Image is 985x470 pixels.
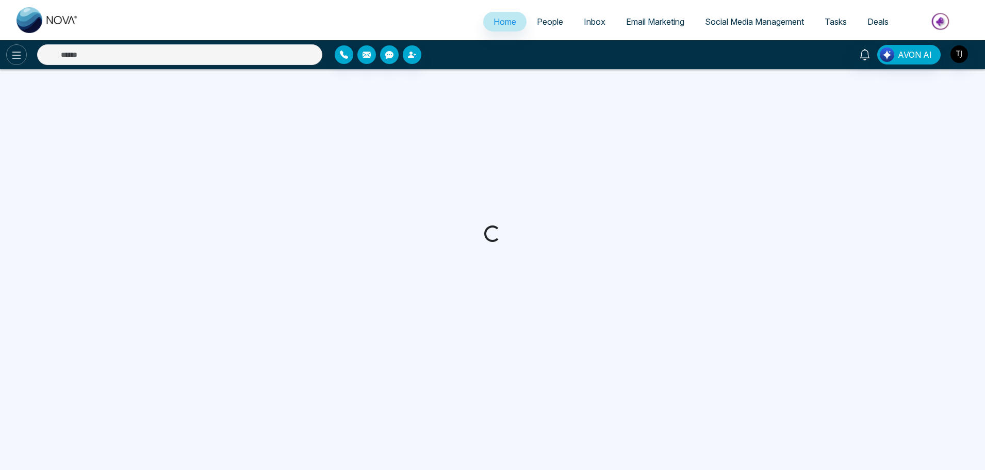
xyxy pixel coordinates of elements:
a: Tasks [814,12,857,31]
span: AVON AI [898,48,932,61]
span: Social Media Management [705,17,804,27]
a: People [527,12,573,31]
span: Deals [867,17,889,27]
img: User Avatar [950,45,968,63]
a: Home [483,12,527,31]
button: AVON AI [877,45,941,64]
img: Lead Flow [880,47,894,62]
span: Inbox [584,17,605,27]
a: Social Media Management [695,12,814,31]
img: Market-place.gif [904,10,979,33]
a: Email Marketing [616,12,695,31]
a: Inbox [573,12,616,31]
span: Home [494,17,516,27]
span: Email Marketing [626,17,684,27]
img: Nova CRM Logo [17,7,78,33]
span: Tasks [825,17,847,27]
span: People [537,17,563,27]
a: Deals [857,12,899,31]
